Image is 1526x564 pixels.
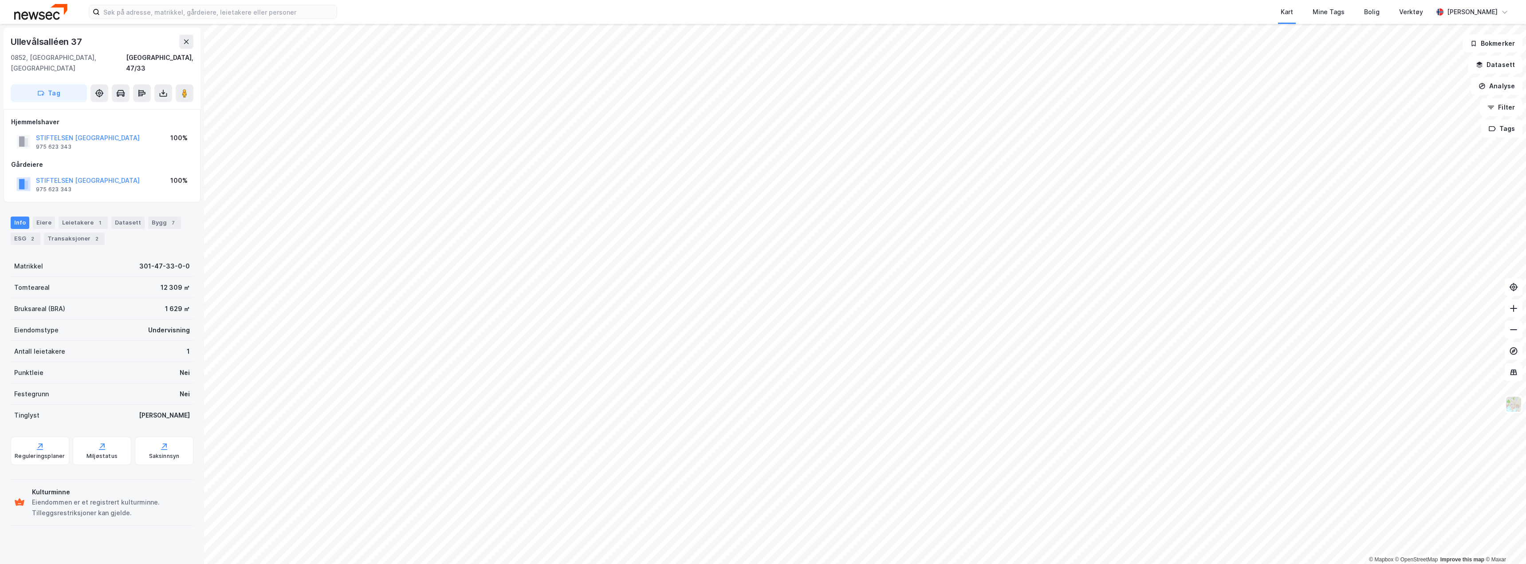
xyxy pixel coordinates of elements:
[100,5,337,19] input: Søk på adresse, matrikkel, gårdeiere, leietakere eller personer
[1480,99,1522,116] button: Filter
[14,389,49,399] div: Festegrunn
[14,367,43,378] div: Punktleie
[1463,35,1522,52] button: Bokmerker
[14,346,65,357] div: Antall leietakere
[11,35,84,49] div: Ullevålsalléen 37
[32,487,190,497] div: Kulturminne
[11,159,193,170] div: Gårdeiere
[149,453,180,460] div: Saksinnsyn
[11,233,40,245] div: ESG
[170,133,188,143] div: 100%
[1481,120,1522,138] button: Tags
[95,218,104,227] div: 1
[111,217,145,229] div: Datasett
[14,410,39,421] div: Tinglyst
[1482,521,1526,564] iframe: Chat Widget
[15,453,65,460] div: Reguleringsplaner
[180,367,190,378] div: Nei
[148,325,190,335] div: Undervisning
[11,52,126,74] div: 0852, [GEOGRAPHIC_DATA], [GEOGRAPHIC_DATA]
[165,304,190,314] div: 1 629 ㎡
[1447,7,1498,17] div: [PERSON_NAME]
[180,389,190,399] div: Nei
[170,175,188,186] div: 100%
[14,261,43,272] div: Matrikkel
[11,84,87,102] button: Tag
[139,410,190,421] div: [PERSON_NAME]
[36,186,71,193] div: 975 623 343
[36,143,71,150] div: 975 623 343
[126,52,193,74] div: [GEOGRAPHIC_DATA], 47/33
[1281,7,1293,17] div: Kart
[1395,556,1438,563] a: OpenStreetMap
[11,117,193,127] div: Hjemmelshaver
[1440,556,1484,563] a: Improve this map
[187,346,190,357] div: 1
[1364,7,1380,17] div: Bolig
[139,261,190,272] div: 301-47-33-0-0
[1369,556,1393,563] a: Mapbox
[1399,7,1423,17] div: Verktøy
[148,217,181,229] div: Bygg
[169,218,177,227] div: 7
[14,4,67,20] img: newsec-logo.f6e21ccffca1b3a03d2d.png
[1313,7,1345,17] div: Mine Tags
[92,234,101,243] div: 2
[14,282,50,293] div: Tomteareal
[11,217,29,229] div: Info
[44,233,105,245] div: Transaksjoner
[14,304,65,314] div: Bruksareal (BRA)
[87,453,118,460] div: Miljøstatus
[14,325,59,335] div: Eiendomstype
[1482,521,1526,564] div: Kontrollprogram for chat
[1505,396,1522,413] img: Z
[28,234,37,243] div: 2
[161,282,190,293] div: 12 309 ㎡
[59,217,108,229] div: Leietakere
[32,497,190,518] div: Eiendommen er et registrert kulturminne. Tilleggsrestriksjoner kan gjelde.
[1471,77,1522,95] button: Analyse
[33,217,55,229] div: Eiere
[1468,56,1522,74] button: Datasett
